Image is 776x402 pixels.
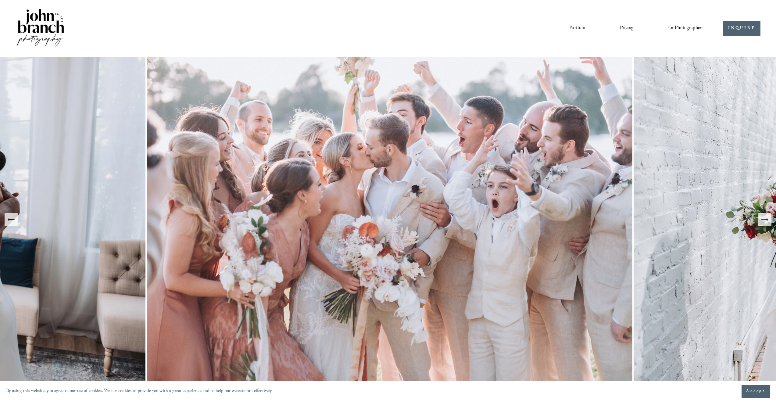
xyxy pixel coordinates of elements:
button: Accept [742,385,770,398]
img: A wedding party celebrating outdoors, featuring a bride and groom kissing amidst cheering bridesm... [145,57,634,382]
p: By using this website, you agree to our use of cookies. We use cookies to provide you with a grea... [6,387,273,396]
span: For Photographers [667,23,704,33]
a: folder dropdown [667,23,704,34]
button: Next Slide [758,213,771,226]
img: John Branch IV Photography [16,8,65,49]
span: Accept [746,388,765,394]
a: INQUIRE [723,21,760,36]
button: Previous Slide [5,213,18,226]
a: Pricing [620,23,634,34]
a: Portfolio [569,23,586,34]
